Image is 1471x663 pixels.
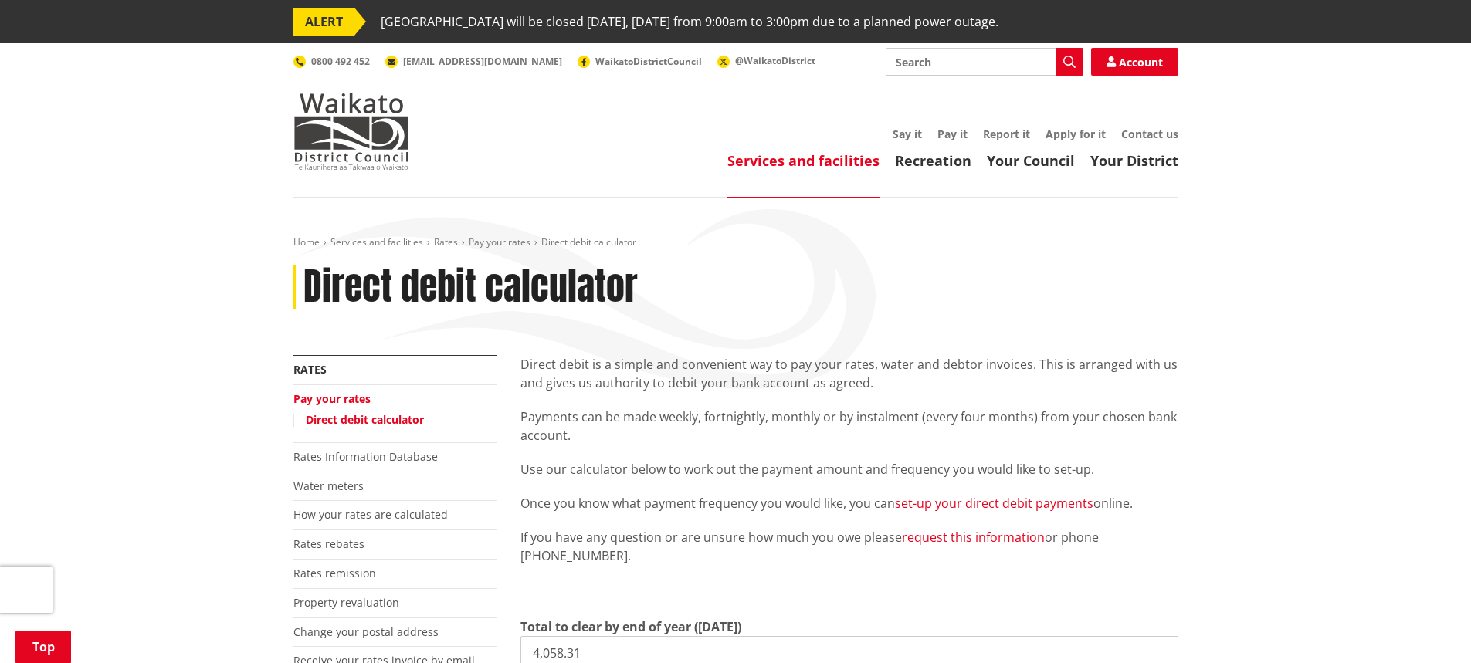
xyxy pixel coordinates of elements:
a: 0800 492 452 [293,55,370,68]
a: [EMAIL_ADDRESS][DOMAIN_NAME] [385,55,562,68]
input: Search input [886,48,1083,76]
a: Pay it [937,127,968,141]
a: request this information [902,529,1045,546]
a: @WaikatoDistrict [717,54,815,67]
a: How your rates are calculated [293,507,448,522]
span: [EMAIL_ADDRESS][DOMAIN_NAME] [403,55,562,68]
nav: breadcrumb [293,236,1178,249]
a: WaikatoDistrictCouncil [578,55,702,68]
h1: Direct debit calculator [303,265,638,310]
a: Say it [893,127,922,141]
a: Services and facilities [727,151,880,170]
a: Pay your rates [469,235,530,249]
a: Rates rebates [293,536,364,551]
iframe: Messenger Launcher [1400,598,1456,654]
a: Your Council [987,151,1075,170]
a: Home [293,235,320,249]
p: If you have any question or are unsure how much you owe please or phone [PHONE_NUMBER]. [520,528,1178,565]
a: Contact us [1121,127,1178,141]
a: Property revaluation [293,595,399,610]
p: Payments can be made weekly, fortnightly, monthly or by instalment (every four months) from your ... [520,408,1178,445]
a: Rates Information Database [293,449,438,464]
a: Direct debit calculator [306,412,424,427]
span: WaikatoDistrictCouncil [595,55,702,68]
span: ALERT [293,8,354,36]
a: Pay your rates [293,391,371,406]
a: Rates [293,362,327,377]
span: [GEOGRAPHIC_DATA] will be closed [DATE], [DATE] from 9:00am to 3:00pm due to a planned power outage. [381,8,998,36]
a: Rates [434,235,458,249]
label: Total to clear by end of year ([DATE]) [520,617,741,636]
a: Services and facilities [330,235,423,249]
p: Direct debit is a simple and convenient way to pay your rates, water and debtor invoices. This is... [520,355,1178,392]
span: @WaikatoDistrict [735,54,815,67]
a: Recreation [895,151,971,170]
a: set-up your direct debit payments [895,495,1093,512]
p: Use our calculator below to work out the payment amount and frequency you would like to set-up. [520,460,1178,479]
span: Direct debit calculator [541,235,636,249]
a: Rates remission [293,566,376,580]
a: Water meters [293,479,364,493]
a: Top [15,631,71,663]
p: Once you know what payment frequency you would like, you can online. [520,494,1178,512]
a: Your District [1090,151,1178,170]
a: Report it [983,127,1030,141]
span: 0800 492 452 [311,55,370,68]
a: Change your postal address [293,624,439,639]
a: Apply for it [1046,127,1106,141]
img: Waikato District Council - Te Kaunihera aa Takiwaa o Waikato [293,93,409,170]
a: Account [1091,48,1178,76]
